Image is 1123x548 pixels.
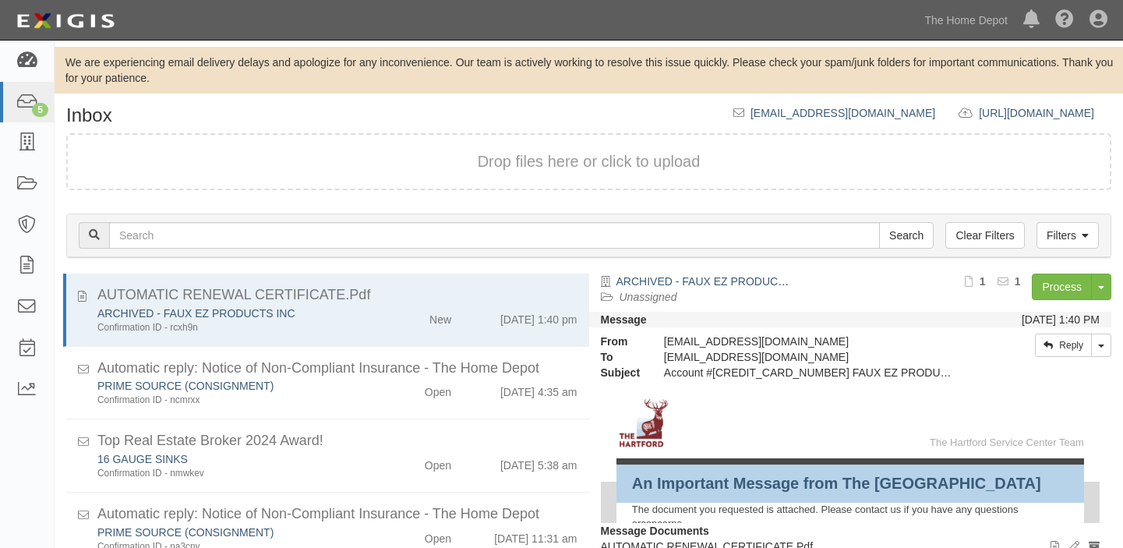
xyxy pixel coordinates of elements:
[97,307,295,320] a: ARCHIVED - FAUX EZ PRODUCTS INC
[620,291,677,303] a: Unassigned
[425,378,451,400] div: Open
[425,451,451,473] div: Open
[97,359,577,379] div: Automatic reply: Notice of Non-Compliant Insurance - The Home Depot
[652,365,969,380] div: Account #100000002219607 FAUX EZ PRODUCTS INC
[66,105,112,126] h1: Inbox
[589,349,652,365] strong: To
[980,275,986,288] b: 1
[616,396,671,451] img: The Hartford
[979,107,1111,119] a: [URL][DOMAIN_NAME]
[916,5,1015,36] a: The Home Depot
[671,436,1084,451] td: The Hartford Service Center Team
[750,107,935,119] a: [EMAIL_ADDRESS][DOMAIN_NAME]
[589,365,652,380] strong: Subject
[1032,274,1092,300] a: Process
[1055,11,1074,30] i: Help Center - Complianz
[500,451,577,473] div: [DATE] 5:38 am
[879,222,934,249] input: Search
[616,275,814,288] a: ARCHIVED - FAUX EZ PRODUCTS INC
[12,7,119,35] img: logo-5460c22ac91f19d4615b14bd174203de0afe785f0fc80cf4dbbc73dc1793850b.png
[55,55,1123,86] div: We are experiencing email delivery delays and apologize for any inconvenience. Our team is active...
[97,504,577,525] div: Automatic reply: Notice of Non-Compliant Insurance - The Home Depot
[97,526,274,539] a: PRIME SOURCE (CONSIGNMENT)
[652,349,969,365] div: party-tmphnn@sbainsurance.homedepot.com
[632,503,1068,532] td: The document you requested is attached. Please contact us if you have any questions orconcerns.
[109,222,880,249] input: Search
[429,306,451,327] div: New
[494,525,577,546] div: [DATE] 11:31 am
[589,334,652,349] strong: From
[601,313,647,326] strong: Message
[97,285,577,306] div: AUTOMATIC RENEWAL CERTIFICATE.Pdf
[97,431,577,451] div: Top Real Estate Broker 2024 Award!
[601,525,709,537] strong: Message Documents
[1035,334,1092,357] a: Reply
[632,472,1068,495] td: An Important Message from The [GEOGRAPHIC_DATA]
[500,378,577,400] div: [DATE] 4:35 am
[500,306,577,327] div: [DATE] 1:40 pm
[478,150,701,173] button: Drop files here or click to upload
[1022,312,1100,327] div: [DATE] 1:40 PM
[652,334,969,349] div: [EMAIL_ADDRESS][DOMAIN_NAME]
[945,222,1024,249] a: Clear Filters
[97,321,368,334] div: Confirmation ID - rcxh9n
[1036,222,1099,249] a: Filters
[97,394,368,407] div: Confirmation ID - ncmrxx
[32,103,48,117] div: 5
[1015,275,1021,288] b: 1
[97,306,368,321] div: ARCHIVED - FAUX EZ PRODUCTS INC
[97,380,274,392] a: PRIME SOURCE (CONSIGNMENT)
[97,467,368,480] div: Confirmation ID - nmwkev
[97,453,188,465] a: 16 GAUGE SINKS
[425,525,451,546] div: Open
